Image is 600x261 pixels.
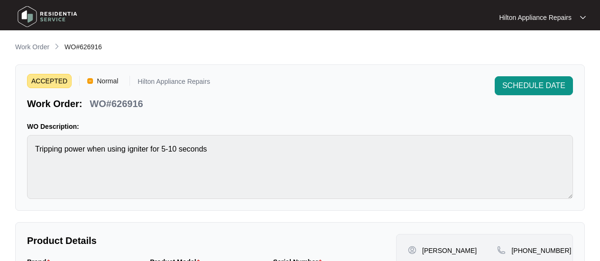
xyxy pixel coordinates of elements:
img: chevron-right [53,43,61,50]
p: Work Order [15,42,49,52]
a: Work Order [13,42,51,53]
img: dropdown arrow [580,15,586,20]
img: residentia service logo [14,2,81,31]
span: WO#626916 [65,43,102,51]
p: Product Details [27,234,388,247]
span: [PHONE_NUMBER] [511,247,571,254]
p: WO Description: [27,122,573,131]
span: Normal [93,74,122,88]
p: [PERSON_NAME] [422,246,477,255]
p: Hilton Appliance Repairs [138,78,210,88]
p: Work Order: [27,97,82,110]
img: user-pin [408,246,416,254]
img: Vercel Logo [87,78,93,84]
span: SCHEDULE DATE [502,80,565,91]
button: SCHEDULE DATE [495,76,573,95]
p: Hilton Appliance Repairs [499,13,572,22]
img: map-pin [497,246,506,254]
span: ACCEPTED [27,74,72,88]
p: WO#626916 [90,97,143,110]
textarea: Tripping power when using igniter for 5-10 seconds [27,135,573,199]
